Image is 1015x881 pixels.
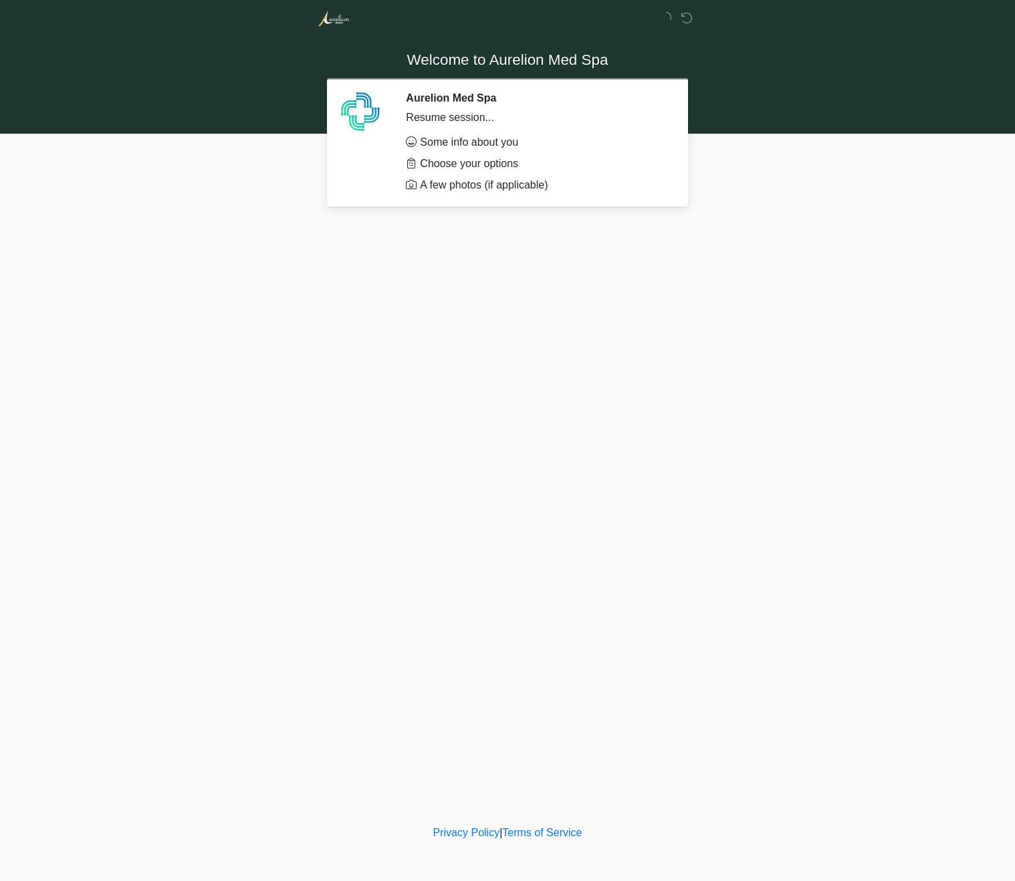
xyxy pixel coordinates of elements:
[499,827,502,838] a: |
[406,177,665,193] li: A few photos (if applicable)
[320,48,695,73] h1: Welcome to Aurelion Med Spa
[406,134,665,150] li: Some info about you
[340,92,380,132] img: Agent Avatar
[406,156,665,172] li: Choose your options
[406,92,665,104] h2: Aurelion Med Spa
[433,827,500,838] a: Privacy Policy
[406,110,665,126] div: Resume session...
[317,10,350,27] img: Aurelion Med Spa Logo
[502,827,582,838] a: Terms of Service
